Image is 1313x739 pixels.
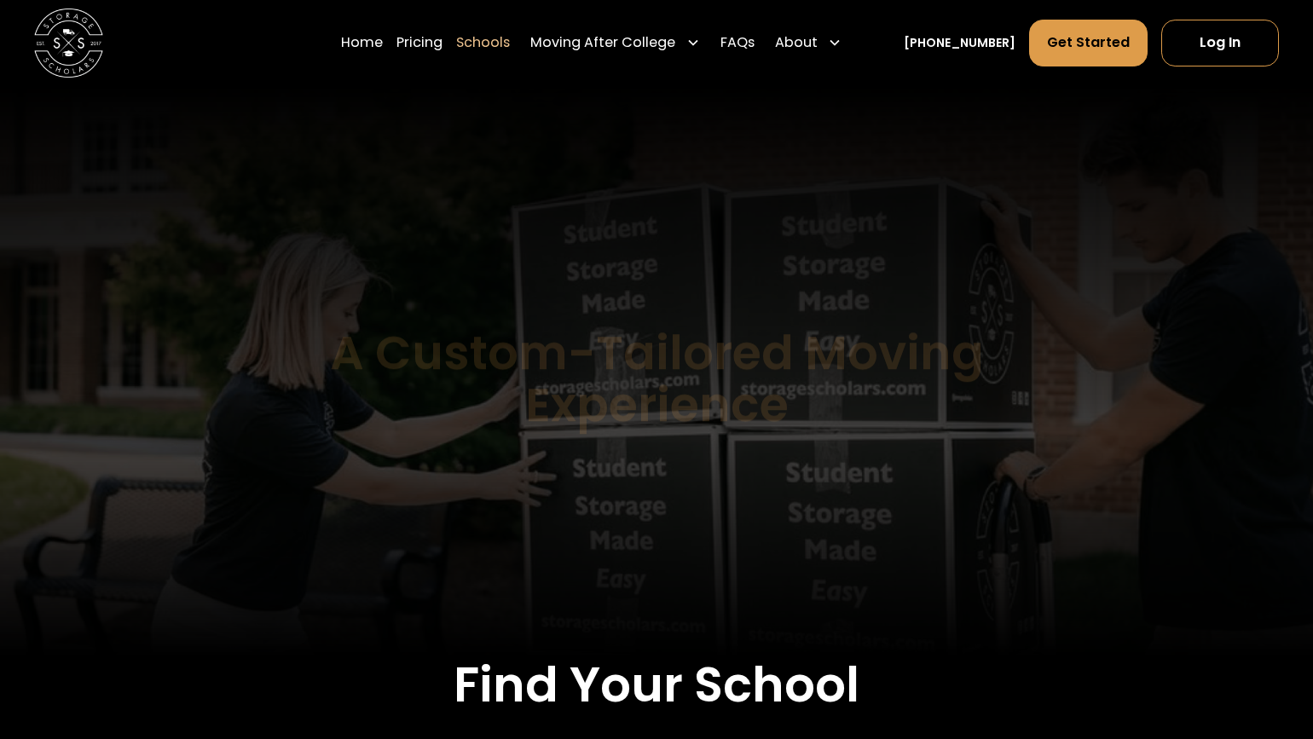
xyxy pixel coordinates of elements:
[530,32,675,53] div: Moving After College
[1161,20,1278,66] a: Log In
[768,19,848,66] div: About
[38,656,1276,714] h2: Find Your School
[341,19,383,66] a: Home
[1029,20,1148,66] a: Get Started
[523,19,706,66] div: Moving After College
[775,32,818,53] div: About
[396,19,442,66] a: Pricing
[456,19,510,66] a: Schools
[720,19,755,66] a: FAQs
[244,326,1069,430] h1: A Custom-Tailored Moving Experience
[904,34,1015,52] a: [PHONE_NUMBER]
[34,9,103,78] img: Storage Scholars main logo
